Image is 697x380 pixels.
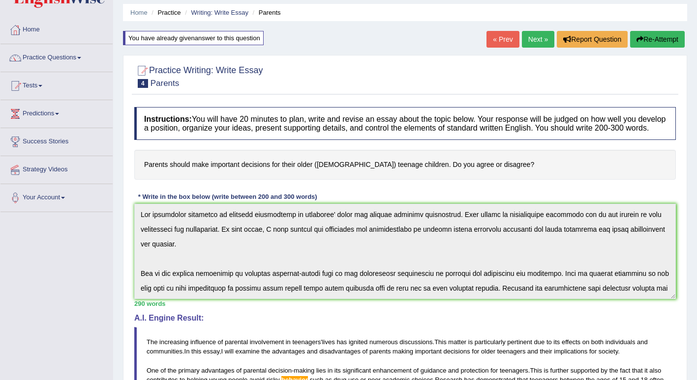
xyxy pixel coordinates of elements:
a: Your Account [0,184,113,209]
span: making [294,367,314,374]
span: implications [554,348,587,355]
a: Writing: Write Essay [191,9,248,16]
a: Home [0,16,113,41]
span: the [609,367,618,374]
span: The [147,338,157,346]
span: increasing [159,338,188,346]
a: « Prev [486,31,519,48]
span: due [534,338,545,346]
span: advantages [272,348,305,355]
span: its [334,367,341,374]
span: for [589,348,597,355]
li: Parents [250,8,281,17]
span: this [191,348,201,355]
b: Instructions: [144,115,192,123]
span: protection [460,367,488,374]
span: and [307,348,318,355]
span: of [236,367,242,374]
span: their [540,348,552,355]
span: important [415,348,442,355]
span: lives [322,338,335,346]
span: primary [178,367,199,374]
span: essay [203,348,219,355]
span: teenagers [292,338,321,346]
span: also [649,367,661,374]
span: parental [243,367,267,374]
small: Parents [151,79,180,88]
h4: You will have 20 minutes to plan, write and revise an essay about the topic below. Your response ... [134,107,676,140]
span: enhancement [373,367,412,374]
a: Home [130,9,148,16]
span: individuals [606,338,636,346]
span: influence [190,338,216,346]
div: 290 words [134,299,676,308]
span: by [601,367,607,374]
span: parental [225,338,248,346]
span: communities [147,348,182,355]
span: discussions [399,338,432,346]
a: Practice Questions [0,44,113,69]
span: of [160,367,166,374]
span: 4 [138,79,148,88]
span: effects [562,338,580,346]
span: and [637,338,648,346]
a: Tests [0,72,113,97]
span: involvement [250,338,284,346]
span: both [591,338,604,346]
span: decisions [443,348,470,355]
span: of [218,338,223,346]
span: the [261,348,270,355]
span: and [448,367,459,374]
span: particularly [475,338,506,346]
span: This [530,367,542,374]
button: Report Question [557,31,628,48]
span: ignited [349,338,367,346]
span: pertinent [507,338,532,346]
span: lies [316,367,326,374]
span: its [553,338,560,346]
span: of [363,348,368,355]
span: In [184,348,190,355]
span: significant [342,367,371,374]
span: examine [235,348,259,355]
button: Re-Attempt [630,31,685,48]
span: it [644,367,648,374]
h4: A.I. Engine Result: [134,314,676,323]
span: of [413,367,419,374]
a: Success Stories [0,128,113,153]
span: teenagers [500,367,528,374]
span: in [286,338,291,346]
span: supported [571,367,599,374]
span: teenagers [497,348,526,355]
span: numerous [369,338,398,346]
h4: Parents should make important decisions for their older ([DEMOGRAPHIC_DATA]) teenage children. Do... [134,150,676,180]
div: You have already given answer to this question [123,31,264,45]
span: disadvantages [319,348,361,355]
span: for [490,367,498,374]
span: advantages [201,367,234,374]
span: I [221,348,223,355]
span: and [527,348,538,355]
span: on [582,338,589,346]
span: older [481,348,495,355]
a: Next » [522,31,554,48]
span: the [168,367,177,374]
span: is [544,367,548,374]
span: This [434,338,447,346]
a: Predictions [0,100,113,125]
span: guidance [421,367,447,374]
div: * Write in the box below (write between 200 and 300 words) [134,192,321,201]
span: in [328,367,333,374]
span: One [147,367,159,374]
span: further [550,367,569,374]
h2: Practice Writing: Write Essay [134,63,263,88]
span: making [393,348,413,355]
span: will [225,348,234,355]
span: society [599,348,618,355]
span: decision [268,367,292,374]
span: that [632,367,643,374]
span: matter [448,338,466,346]
span: parents [369,348,391,355]
li: Practice [149,8,181,17]
span: is [468,338,473,346]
